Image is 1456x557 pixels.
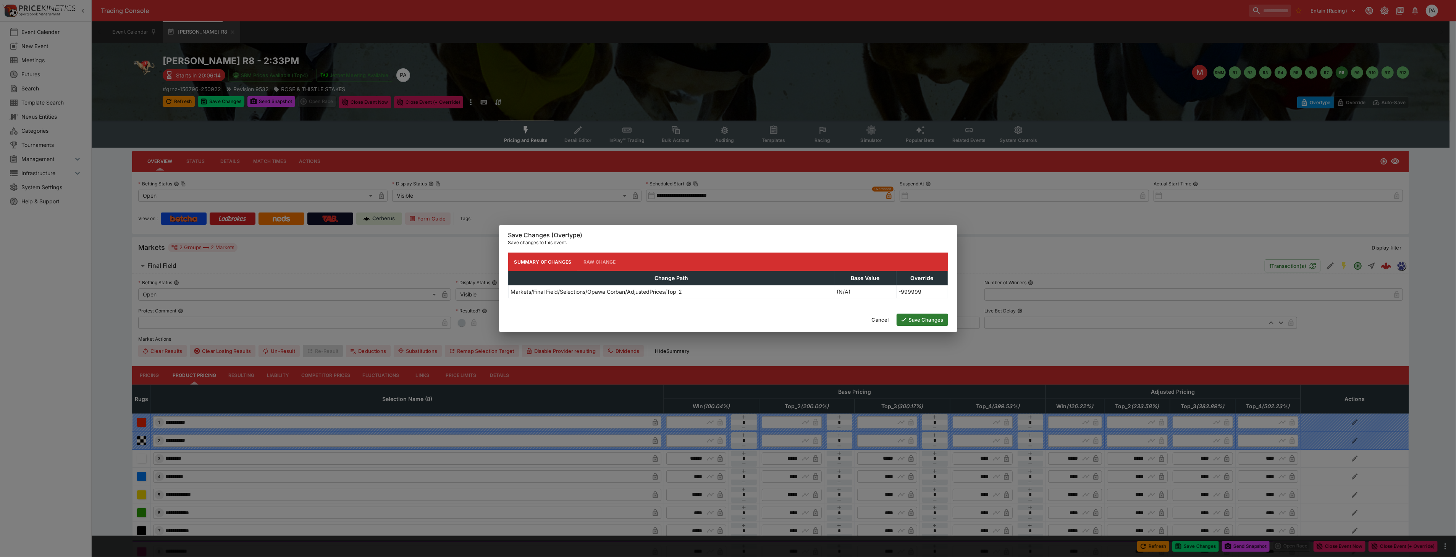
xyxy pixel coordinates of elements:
button: Cancel [867,314,894,326]
td: -999999 [896,285,948,298]
button: Raw Change [577,253,622,271]
td: (N/A) [834,285,897,298]
th: Change Path [508,271,834,285]
button: Save Changes [897,314,948,326]
h6: Save Changes (Overtype) [508,231,948,239]
button: Summary of Changes [508,253,578,271]
p: Save changes to this event. [508,239,948,246]
p: Markets/Final Field/Selections/Opawa Corban/AdjustedPrices/Top_2 [511,288,682,296]
th: Base Value [834,271,897,285]
th: Override [896,271,948,285]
